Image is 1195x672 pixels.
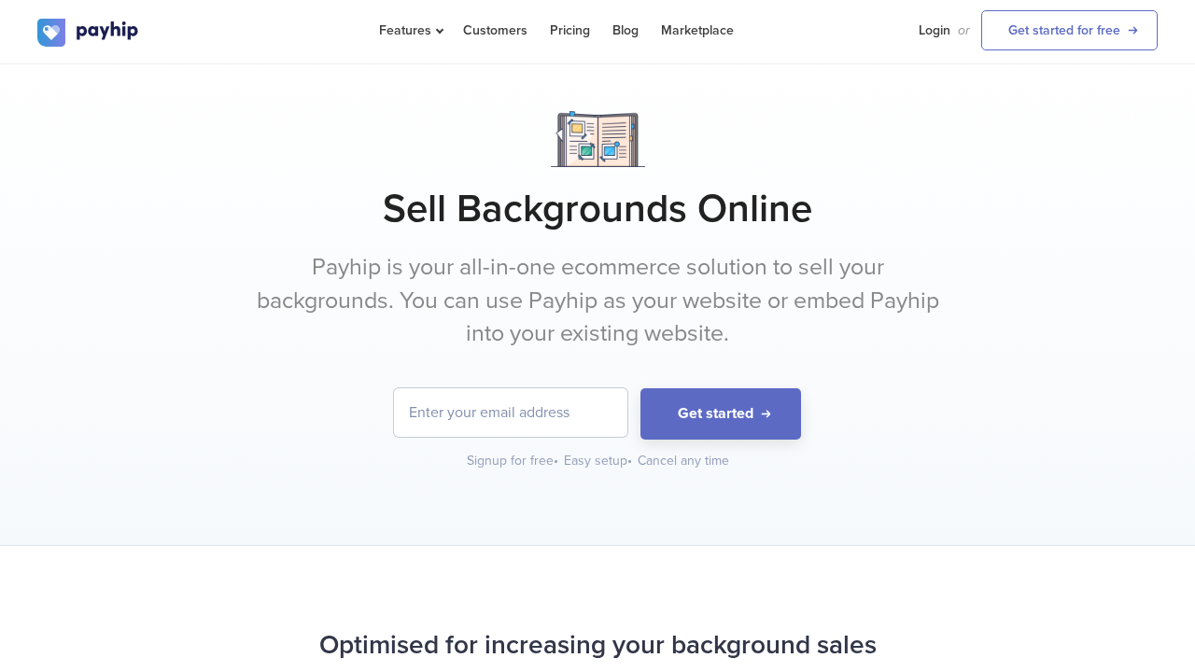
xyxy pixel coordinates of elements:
img: logo.svg [37,19,140,47]
div: Easy setup [564,452,634,470]
a: Get started for free [981,10,1158,50]
p: Payhip is your all-in-one ecommerce solution to sell your backgrounds. You can use Payhip as your... [247,251,948,351]
h2: Optimised for increasing your background sales [37,621,1158,670]
div: Signup for free [467,452,560,470]
span: • [554,453,558,469]
div: Cancel any time [638,452,729,470]
h1: Sell Backgrounds Online [37,186,1158,232]
button: Get started [640,388,801,440]
img: Notebook.png [551,111,645,167]
span: • [627,453,632,469]
span: Features [379,22,441,38]
input: Enter your email address [394,388,627,437]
